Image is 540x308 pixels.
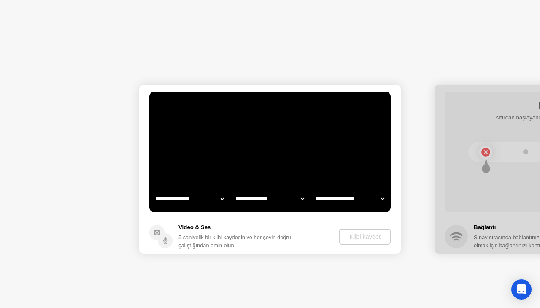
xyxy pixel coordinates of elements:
button: Klibi kaydet [339,229,391,245]
div: Klibi kaydet [343,233,387,240]
select: Available speakers [234,190,306,207]
select: Available microphones [314,190,386,207]
div: 5 saniyelik bir klibi kaydedin ve her şeyin doğru çalıştığından emin olun [178,233,291,249]
h5: Video & Ses [178,223,291,232]
select: Available cameras [154,190,226,207]
div: Open Intercom Messenger [511,279,532,300]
